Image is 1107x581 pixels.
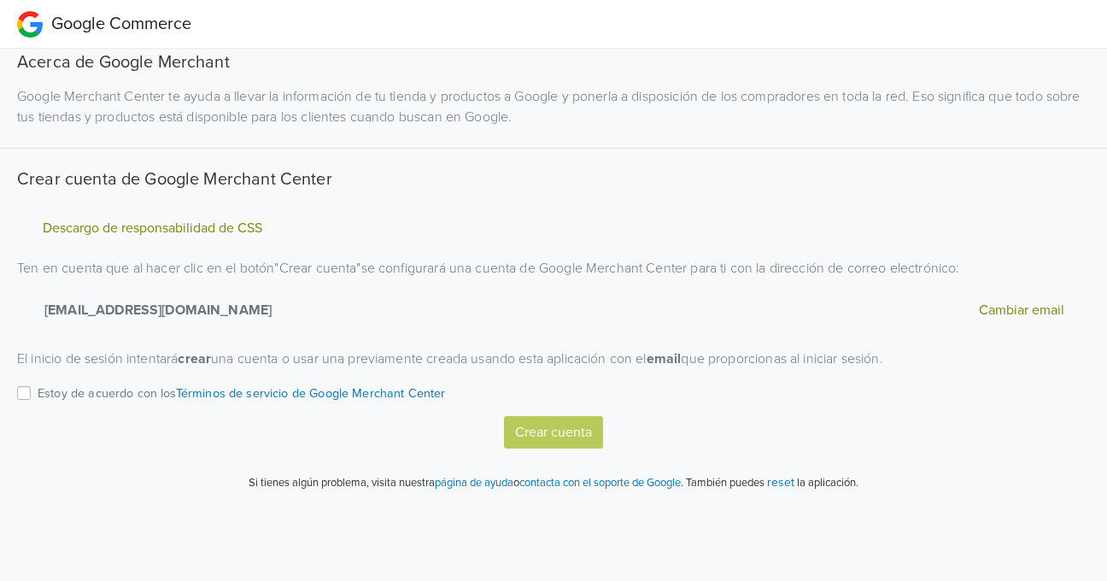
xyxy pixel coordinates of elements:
h5: Acerca de Google Merchant [17,52,1090,73]
p: Ten en cuenta que al hacer clic en el botón " Crear cuenta " se configurará una cuenta de Google ... [17,258,1090,335]
a: Términos de servicio de Google Merchant Center [176,386,446,401]
p: Estoy de acuerdo con los [38,384,446,403]
button: Descargo de responsabilidad de CSS [38,220,267,238]
h5: Crear cuenta de Google Merchant Center [17,169,1090,190]
div: Google Merchant Center te ayuda a llevar la información de tu tienda y productos a Google y poner... [4,86,1103,127]
strong: email [647,350,682,367]
span: Google Commerce [51,14,191,34]
strong: [EMAIL_ADDRESS][DOMAIN_NAME] [38,300,272,320]
p: También puedes la aplicación. [683,472,858,492]
button: reset [767,472,794,492]
strong: crear [178,350,211,367]
a: contacta con el soporte de Google [519,476,681,490]
a: página de ayuda [435,476,513,490]
p: El inicio de sesión intentará una cuenta o usar una previamente creada usando esta aplicación con... [17,349,1090,369]
p: Si tienes algún problema, visita nuestra o . [249,475,683,492]
button: Cambiar email [974,299,1069,321]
